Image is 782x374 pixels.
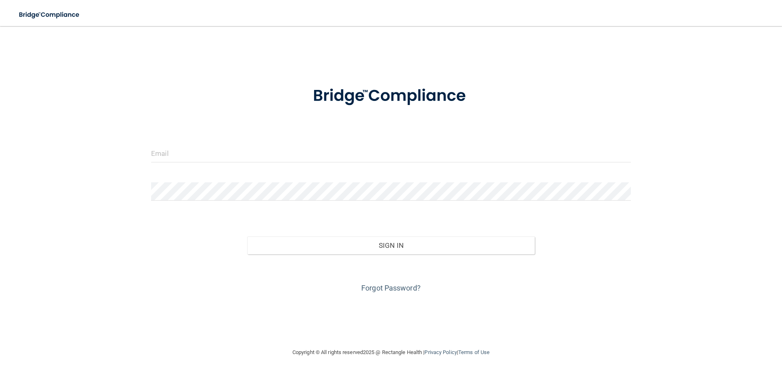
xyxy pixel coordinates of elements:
[242,339,540,365] div: Copyright © All rights reserved 2025 @ Rectangle Health | |
[151,144,631,162] input: Email
[424,349,457,355] a: Privacy Policy
[247,236,535,254] button: Sign In
[458,349,490,355] a: Terms of Use
[361,284,421,292] a: Forgot Password?
[12,7,87,23] img: bridge_compliance_login_screen.278c3ca4.svg
[296,75,486,117] img: bridge_compliance_login_screen.278c3ca4.svg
